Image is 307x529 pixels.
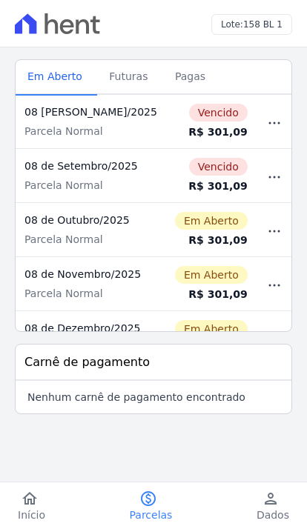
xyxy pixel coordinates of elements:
a: Em Aberto [16,59,97,96]
a: Pagas [163,59,217,96]
span: Início [18,508,45,522]
div: 08 de Dezembro/2025 [24,321,157,336]
div: Parcela Normal [24,124,157,139]
i: person [262,490,280,508]
p: Nenhum carnê de pagamento encontrado [27,390,245,405]
div: Parcela Normal [24,178,157,193]
span: Em Aberto [19,61,91,91]
div: R$ 301,09 [175,124,248,139]
a: Futuras [97,59,163,96]
span: Futuras [100,61,156,91]
h3: Lote: [221,18,283,31]
span: Parcelas [130,508,173,522]
div: 08 de Setembro/2025 [24,159,157,173]
span: Em Aberto [175,266,248,284]
a: paidParcelas [112,490,191,522]
div: R$ 301,09 [175,287,248,302]
div: Parcela Normal [24,232,157,247]
span: Em Aberto [175,212,248,230]
i: home [21,490,39,508]
span: Vencido [189,104,248,122]
h3: Carnê de pagamento [24,353,150,371]
span: Dados [257,508,289,522]
div: 08 de Outubro/2025 [24,213,157,227]
div: 08 [PERSON_NAME]/2025 [24,104,157,119]
div: R$ 301,09 [175,179,248,193]
div: R$ 301,09 [175,233,248,247]
span: Em Aberto [175,320,248,338]
span: Pagas [166,61,214,91]
i: paid [139,490,157,508]
span: Vencido [189,158,248,176]
span: 158 BL 1 [243,19,283,30]
div: Parcela Normal [24,286,157,301]
a: personDados [239,490,307,522]
div: 08 de Novembro/2025 [24,267,157,282]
